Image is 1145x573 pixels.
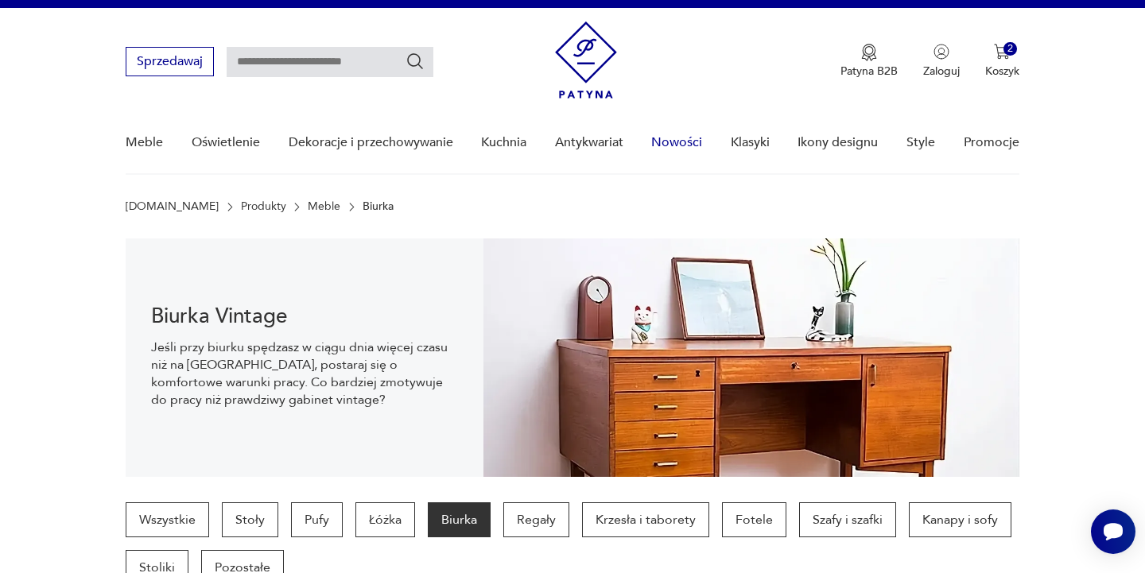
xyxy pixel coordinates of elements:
[406,52,425,71] button: Szukaj
[1003,42,1017,56] div: 2
[291,502,343,537] a: Pufy
[731,112,770,173] a: Klasyki
[151,339,457,408] p: Jeśli przy biurku spędzasz w ciągu dnia więcej czasu niż na [GEOGRAPHIC_DATA], postaraj się o kom...
[126,200,219,213] a: [DOMAIN_NAME]
[289,112,453,173] a: Dekoracje i przechowywanie
[151,307,457,326] h1: Biurka Vintage
[923,44,960,79] button: Zaloguj
[428,502,491,537] a: Biurka
[861,44,877,61] img: Ikona medalu
[126,112,163,173] a: Meble
[840,44,898,79] a: Ikona medaluPatyna B2B
[840,64,898,79] p: Patyna B2B
[126,47,214,76] button: Sprzedawaj
[355,502,415,537] a: Łóżka
[1091,509,1135,554] iframe: Smartsupp widget button
[483,238,1019,477] img: 217794b411677fc89fd9d93ef6550404.webp
[241,200,286,213] a: Produkty
[126,57,214,68] a: Sprzedawaj
[222,502,278,537] a: Stoły
[722,502,786,537] a: Fotele
[363,200,394,213] p: Biurka
[933,44,949,60] img: Ikonka użytkownika
[906,112,935,173] a: Style
[555,21,617,99] img: Patyna - sklep z meblami i dekoracjami vintage
[994,44,1010,60] img: Ikona koszyka
[799,502,896,537] a: Szafy i szafki
[126,502,209,537] a: Wszystkie
[964,112,1019,173] a: Promocje
[582,502,709,537] a: Krzesła i taborety
[985,44,1019,79] button: 2Koszyk
[840,44,898,79] button: Patyna B2B
[192,112,260,173] a: Oświetlenie
[503,502,569,537] a: Regały
[909,502,1011,537] a: Kanapy i sofy
[555,112,623,173] a: Antykwariat
[651,112,702,173] a: Nowości
[798,112,878,173] a: Ikony designu
[481,112,526,173] a: Kuchnia
[923,64,960,79] p: Zaloguj
[985,64,1019,79] p: Koszyk
[308,200,340,213] a: Meble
